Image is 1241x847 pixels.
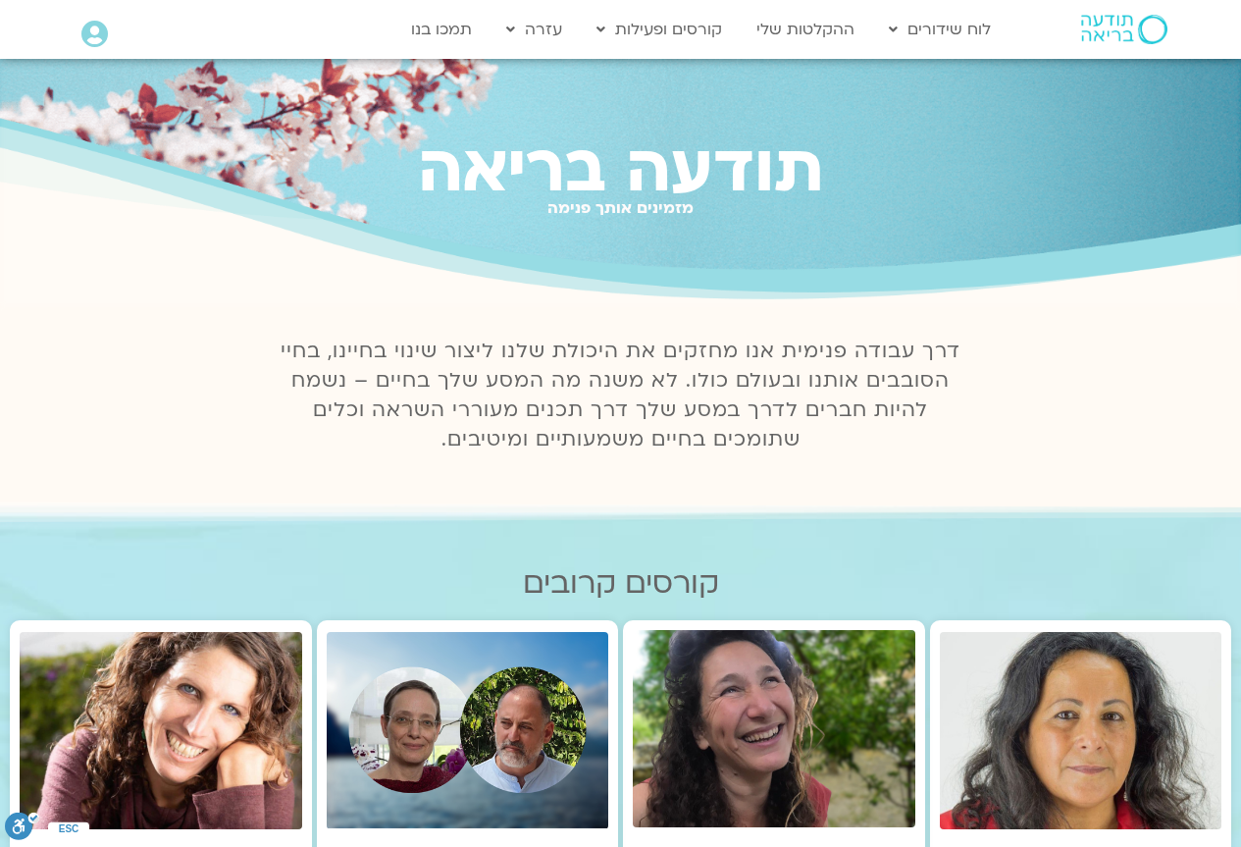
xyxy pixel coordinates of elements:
[401,11,482,48] a: תמכו בנו
[879,11,1001,48] a: לוח שידורים
[747,11,864,48] a: ההקלטות שלי
[587,11,732,48] a: קורסים ופעילות
[10,566,1231,601] h2: קורסים קרובים
[496,11,572,48] a: עזרה
[270,337,972,454] p: דרך עבודה פנימית אנו מחזקים את היכולת שלנו ליצור שינוי בחיינו, בחיי הסובבים אותנו ובעולם כולו. לא...
[1081,15,1167,44] img: תודעה בריאה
